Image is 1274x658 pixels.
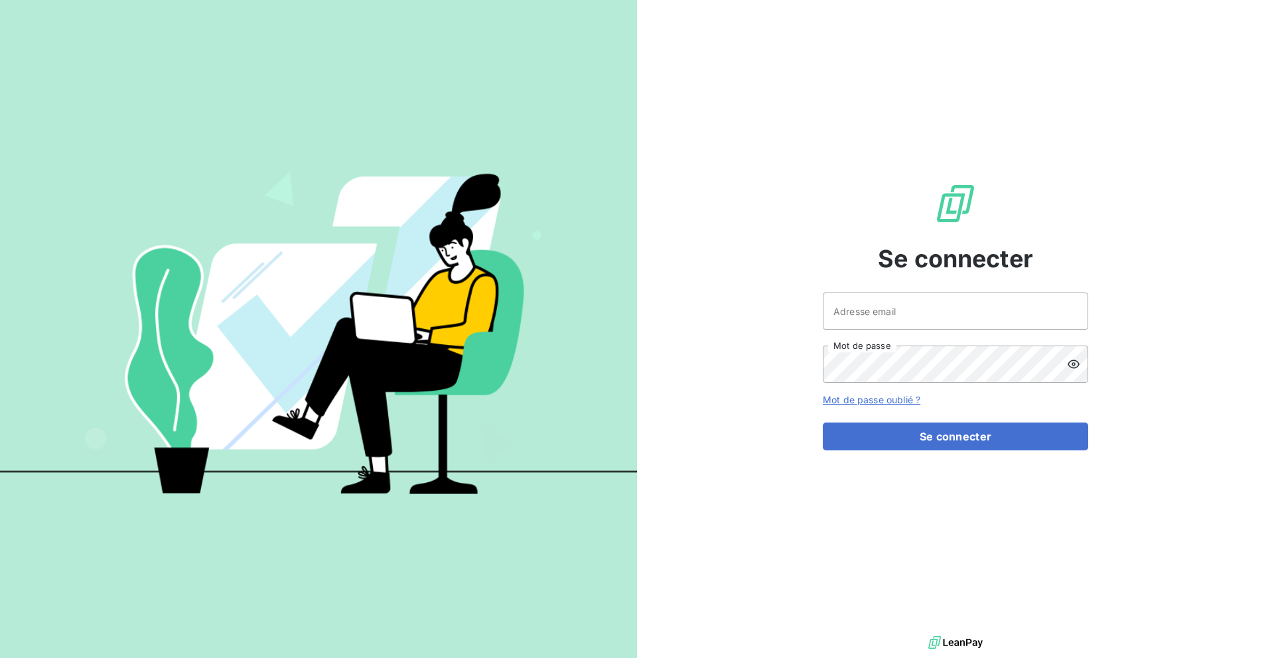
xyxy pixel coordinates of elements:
img: logo [928,633,983,653]
span: Se connecter [878,241,1033,277]
a: Mot de passe oublié ? [823,394,920,405]
button: Se connecter [823,423,1088,450]
input: placeholder [823,293,1088,330]
img: Logo LeanPay [934,182,977,225]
